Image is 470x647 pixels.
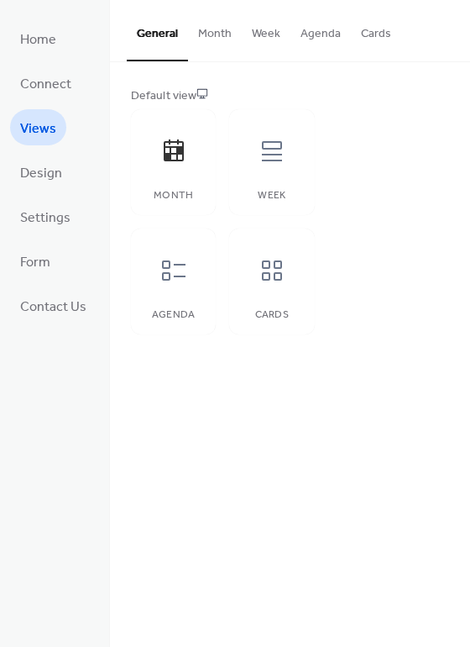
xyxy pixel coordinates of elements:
[148,309,199,321] div: Agenda
[20,205,70,231] span: Settings
[10,65,81,101] a: Connect
[246,190,297,202] div: Week
[148,190,199,202] div: Month
[10,20,66,56] a: Home
[20,250,50,276] span: Form
[131,87,446,105] div: Default view
[20,116,56,142] span: Views
[10,109,66,145] a: Views
[10,243,60,279] a: Form
[10,198,81,234] a: Settings
[20,160,62,187] span: Design
[10,154,72,190] a: Design
[20,294,86,320] span: Contact Us
[246,309,297,321] div: Cards
[10,287,97,323] a: Contact Us
[20,27,56,53] span: Home
[20,71,71,97] span: Connect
